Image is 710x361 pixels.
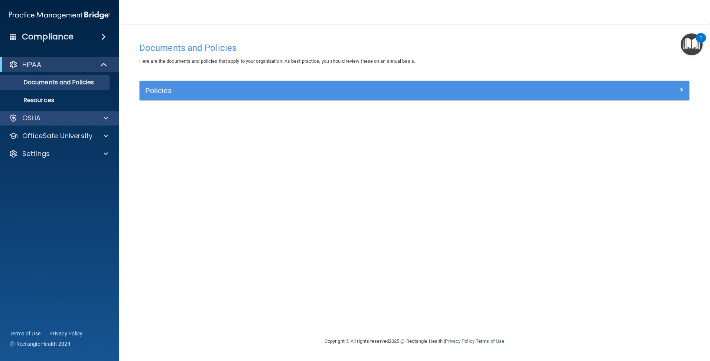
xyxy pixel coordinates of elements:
[9,60,108,69] a: HIPAA
[700,38,702,48] div: 1
[279,329,550,353] div: Copyright © All rights reserved 2025 @ Rectangle Health | |
[9,131,108,140] a: OfficeSafe University
[476,338,504,344] a: Terms of Use
[22,114,41,123] p: OSHA
[9,114,108,123] a: OSHA
[681,33,703,55] button: Open Resource Center, 1 new notification
[22,149,50,158] p: Settings
[9,149,108,158] a: Settings
[145,85,684,97] a: Policies
[49,330,83,337] a: Privacy Policy
[139,43,690,53] h4: Documents and Policies
[22,60,41,69] p: HIPAA
[139,58,415,64] span: Here are the documents and policies that apply to your organization. As best practice, you should...
[582,308,701,338] iframe: Drift Widget Chat Controller
[22,131,92,140] p: OfficeSafe University
[10,330,40,337] a: Terms of Use
[10,340,71,348] span: Ⓒ Rectangle Health 2024
[145,87,546,95] h5: Policies
[5,97,106,104] p: Resources
[5,79,106,86] p: Documents and Policies
[445,338,474,344] a: Privacy Policy
[22,32,74,42] h4: Compliance
[9,8,110,23] img: PMB logo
